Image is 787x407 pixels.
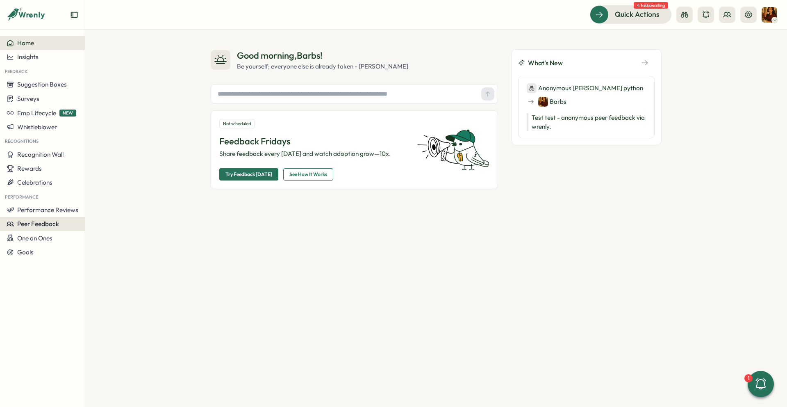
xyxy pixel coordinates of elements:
[17,39,34,47] span: Home
[17,123,57,131] span: Whistleblower
[17,109,56,117] span: Emp Lifecycle
[538,97,548,107] img: Barbs
[17,95,39,103] span: Surveys
[17,80,67,88] span: Suggestion Boxes
[17,178,52,186] span: Celebrations
[17,151,64,158] span: Recognition Wall
[70,11,78,19] button: Expand sidebar
[744,374,753,382] div: 1
[538,96,566,107] div: Barbs
[219,135,407,148] p: Feedback Fridays
[225,169,272,180] span: Try Feedback [DATE]
[748,371,774,397] button: 1
[762,7,777,23] img: Barbs
[219,168,278,181] button: Try Feedback [DATE]
[527,83,643,93] div: Anonymous [PERSON_NAME] python
[237,49,408,62] div: Good morning , Barbs !
[289,169,327,180] span: See How It Works
[615,9,660,20] span: Quick Actions
[17,206,78,214] span: Performance Reviews
[590,5,671,23] button: Quick Actions
[528,58,563,68] span: What's New
[237,62,408,71] div: Be yourself; everyone else is already taken - [PERSON_NAME]
[17,234,52,242] span: One on Ones
[283,168,333,181] button: See How It Works
[219,119,255,128] div: Not scheduled
[17,165,42,172] span: Rewards
[17,248,34,256] span: Goals
[219,149,407,158] p: Share feedback every [DATE] and watch adoption grow—10x.
[634,2,668,9] span: 4 tasks waiting
[17,53,39,61] span: Insights
[17,220,59,228] span: Peer Feedback
[59,110,76,117] span: NEW
[527,113,646,131] p: Test test - anonymous peer feedback via wrenly.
